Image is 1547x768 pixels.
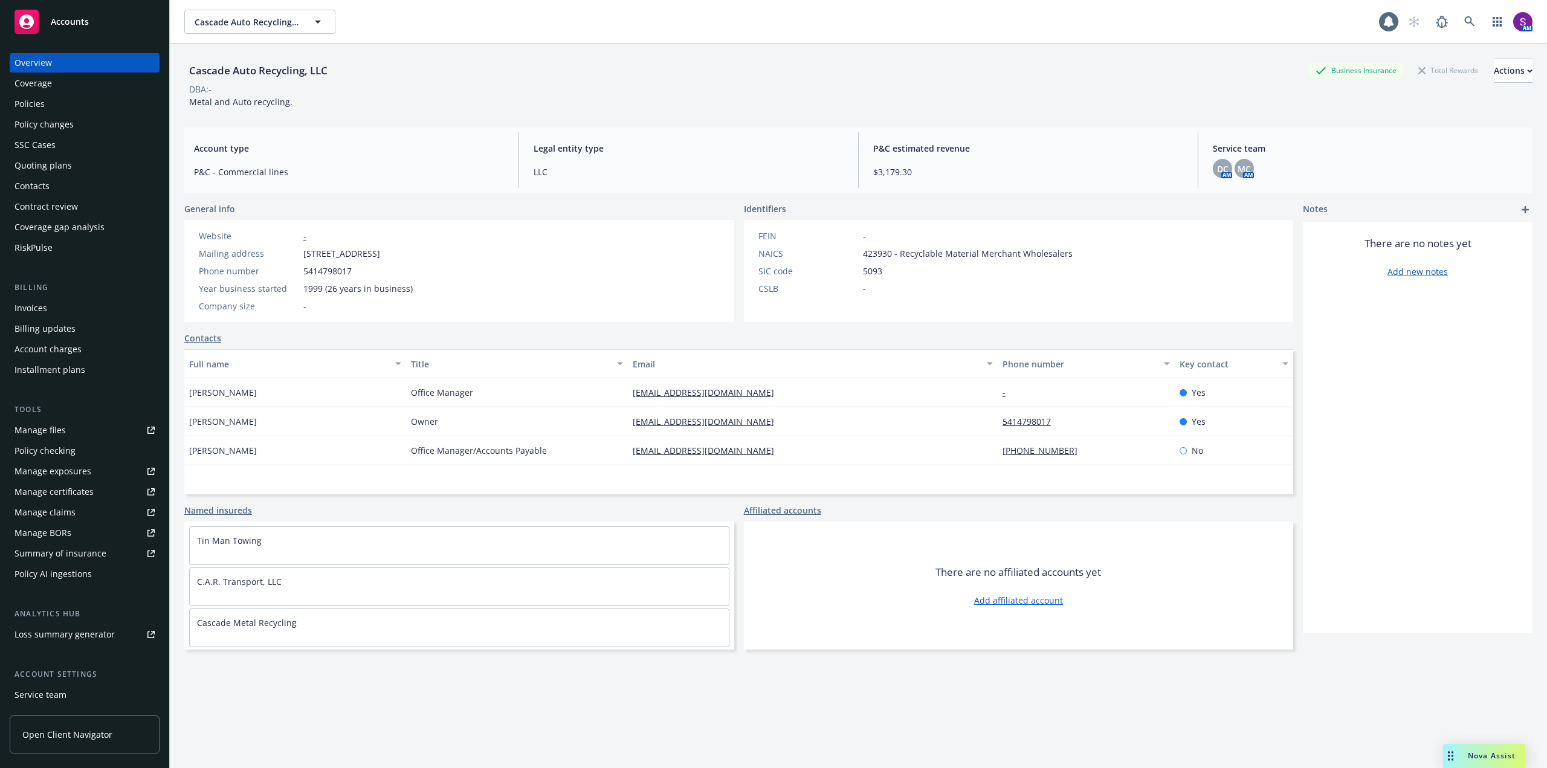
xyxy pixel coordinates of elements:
[15,503,76,522] div: Manage claims
[303,265,352,277] span: 5414798017
[10,441,160,460] a: Policy checking
[1310,63,1403,78] div: Business Insurance
[197,576,282,587] a: C.A.R. Transport, LLC
[10,319,160,338] a: Billing updates
[15,197,78,216] div: Contract review
[15,685,66,705] div: Service team
[199,265,299,277] div: Phone number
[633,358,980,370] div: Email
[10,197,160,216] a: Contract review
[863,230,866,242] span: -
[15,53,52,73] div: Overview
[10,462,160,481] a: Manage exposures
[633,416,784,427] a: [EMAIL_ADDRESS][DOMAIN_NAME]
[197,535,262,546] a: Tin Man Towing
[15,298,47,318] div: Invoices
[10,564,160,584] a: Policy AI ingestions
[633,387,784,398] a: [EMAIL_ADDRESS][DOMAIN_NAME]
[411,415,438,428] span: Owner
[974,594,1063,607] a: Add affiliated account
[744,202,786,215] span: Identifiers
[10,298,160,318] a: Invoices
[189,386,257,399] span: [PERSON_NAME]
[10,135,160,155] a: SSC Cases
[15,218,105,237] div: Coverage gap analysis
[10,360,160,379] a: Installment plans
[199,300,299,312] div: Company size
[189,83,212,95] div: DBA: -
[15,544,106,563] div: Summary of insurance
[1513,12,1532,31] img: photo
[199,230,299,242] div: Website
[873,142,1183,155] span: P&C estimated revenue
[10,668,160,680] div: Account settings
[1213,142,1523,155] span: Service team
[411,358,610,370] div: Title
[1494,59,1532,82] div: Actions
[15,319,76,338] div: Billing updates
[194,142,504,155] span: Account type
[1430,10,1454,34] a: Report a Bug
[1494,59,1532,83] button: Actions
[10,503,160,522] a: Manage claims
[10,544,160,563] a: Summary of insurance
[15,421,66,440] div: Manage files
[15,238,53,257] div: RiskPulse
[406,349,628,378] button: Title
[10,404,160,416] div: Tools
[863,247,1073,260] span: 423930 - Recyclable Material Merchant Wholesalers
[1003,416,1061,427] a: 5414798017
[10,238,160,257] a: RiskPulse
[758,265,858,277] div: SIC code
[15,94,45,114] div: Policies
[863,265,882,277] span: 5093
[1443,744,1458,768] div: Drag to move
[10,282,160,294] div: Billing
[15,156,72,175] div: Quoting plans
[758,282,858,295] div: CSLB
[15,625,115,644] div: Loss summary generator
[15,462,91,481] div: Manage exposures
[1518,202,1532,217] a: add
[10,482,160,502] a: Manage certificates
[998,349,1175,378] button: Phone number
[184,504,252,517] a: Named insureds
[195,16,299,28] span: Cascade Auto Recycling, LLC
[628,349,998,378] button: Email
[303,230,306,242] a: -
[189,444,257,457] span: [PERSON_NAME]
[1468,750,1516,761] span: Nova Assist
[184,63,332,79] div: Cascade Auto Recycling, LLC
[15,176,50,196] div: Contacts
[10,218,160,237] a: Coverage gap analysis
[184,332,221,344] a: Contacts
[15,340,82,359] div: Account charges
[1485,10,1510,34] a: Switch app
[534,142,844,155] span: Legal entity type
[194,166,504,178] span: P&C - Commercial lines
[303,282,413,295] span: 1999 (26 years in business)
[10,625,160,644] a: Loss summary generator
[10,5,160,39] a: Accounts
[1365,236,1471,251] span: There are no notes yet
[744,504,821,517] a: Affiliated accounts
[10,523,160,543] a: Manage BORs
[534,166,844,178] span: LLC
[1175,349,1293,378] button: Key contact
[199,282,299,295] div: Year business started
[189,96,292,108] span: Metal and Auto recycling.
[184,349,406,378] button: Full name
[758,230,858,242] div: FEIN
[15,135,56,155] div: SSC Cases
[1192,415,1206,428] span: Yes
[1180,358,1275,370] div: Key contact
[758,247,858,260] div: NAICS
[303,247,380,260] span: [STREET_ADDRESS]
[411,444,547,457] span: Office Manager/Accounts Payable
[199,247,299,260] div: Mailing address
[1217,163,1229,175] span: DC
[411,386,473,399] span: Office Manager
[10,340,160,359] a: Account charges
[15,523,71,543] div: Manage BORs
